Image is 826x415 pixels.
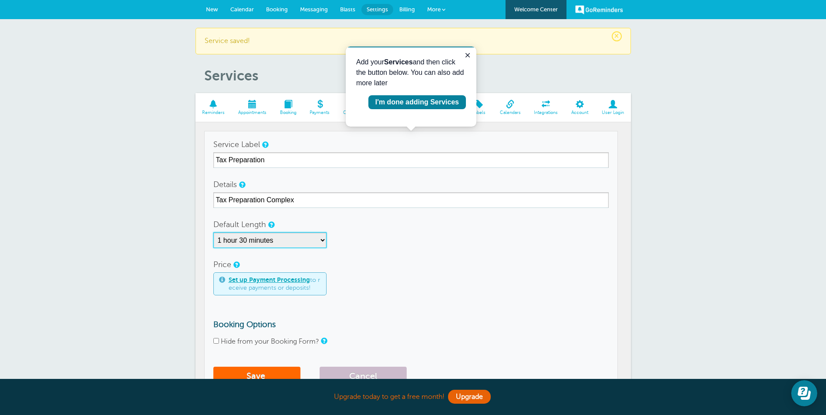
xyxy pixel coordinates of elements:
[273,93,303,122] a: Booking
[196,388,631,406] div: Upgrade today to get a free month!
[399,6,415,13] span: Billing
[448,390,491,404] a: Upgrade
[213,261,231,268] label: Price
[205,37,622,45] p: Service saved!
[569,110,591,115] span: Account
[361,4,393,15] a: Settings
[213,320,609,329] h3: Booking Options
[337,93,373,122] a: Customers
[229,276,310,283] a: Set up Payment Processing
[213,367,300,386] button: Save
[612,31,622,41] span: ×
[465,93,493,122] a: Labels
[346,47,476,127] iframe: tooltip
[367,6,388,13] span: Settings
[303,93,337,122] a: Payments
[213,181,237,188] label: Details
[321,338,326,344] a: Check the box to hide this service from customers using your booking form.
[213,221,266,228] label: Default Length
[206,6,218,13] span: New
[231,93,273,122] a: Appointments
[527,93,565,122] a: Integrations
[196,93,232,122] a: Reminders
[213,141,260,148] label: Service Label
[427,6,441,13] span: More
[266,6,288,13] span: Booking
[341,110,369,115] span: Customers
[600,110,627,115] span: User Login
[221,338,319,345] label: Hide from your Booking Form?
[791,380,817,406] iframe: Resource center
[230,6,254,13] span: Calendar
[236,110,269,115] span: Appointments
[229,276,321,291] span: to receive payments or deposits!
[340,6,355,13] span: Blasts
[497,110,523,115] span: Calendars
[565,93,595,122] a: Account
[204,67,631,84] h1: Services
[532,110,560,115] span: Integrations
[277,110,299,115] span: Booking
[200,110,227,115] span: Reminders
[307,110,332,115] span: Payments
[595,93,631,122] a: User Login
[239,182,244,187] a: The service details will be added to your customer's reminder message if you add the Service tag ...
[469,110,489,115] span: Labels
[300,6,328,13] span: Messaging
[493,93,527,122] a: Calendars
[320,367,407,386] button: Cancel
[233,262,239,268] a: An optional default price for appointments for the service. (You can override this default price ...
